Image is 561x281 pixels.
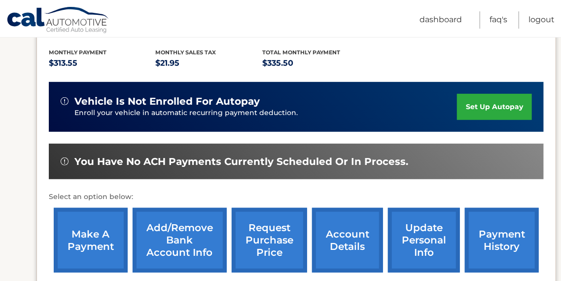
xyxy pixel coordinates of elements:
[490,11,507,29] a: FAQ's
[457,94,532,120] a: set up autopay
[74,156,408,168] span: You have no ACH payments currently scheduled or in process.
[156,56,263,70] p: $21.95
[49,191,544,203] p: Select an option below:
[49,49,106,56] span: Monthly Payment
[262,49,340,56] span: Total Monthly Payment
[54,208,128,273] a: make a payment
[133,208,227,273] a: Add/Remove bank account info
[61,97,69,105] img: alert-white.svg
[420,11,462,29] a: Dashboard
[6,6,110,35] a: Cal Automotive
[74,95,260,108] span: vehicle is not enrolled for autopay
[232,208,307,273] a: request purchase price
[156,49,216,56] span: Monthly sales Tax
[61,158,69,165] img: alert-white.svg
[49,56,156,70] p: $313.55
[262,56,369,70] p: $335.50
[74,108,457,119] p: Enroll your vehicle in automatic recurring payment deduction.
[312,208,383,273] a: account details
[465,208,539,273] a: payment history
[388,208,460,273] a: update personal info
[528,11,555,29] a: Logout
